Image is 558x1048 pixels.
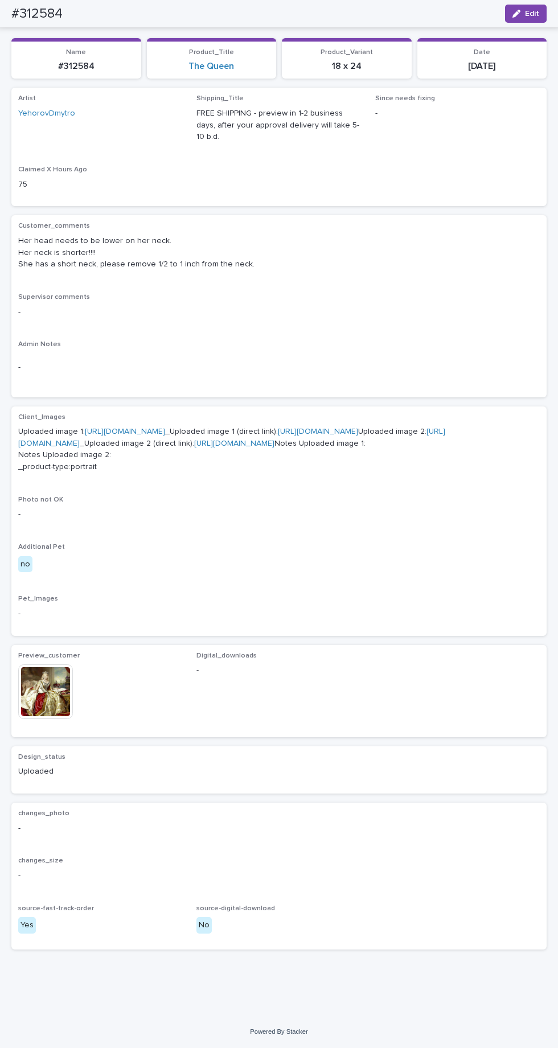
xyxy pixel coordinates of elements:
[18,905,94,912] span: source-fast-track-order
[18,166,87,173] span: Claimed X Hours Ago
[196,905,275,912] span: source-digital-download
[18,766,183,778] p: Uploaded
[18,341,61,348] span: Admin Notes
[11,6,63,22] h2: #312584
[18,754,65,761] span: Design_status
[18,595,58,602] span: Pet_Images
[18,857,63,864] span: changes_size
[18,508,540,520] p: -
[18,556,32,573] div: no
[321,49,373,56] span: Product_Variant
[474,49,490,56] span: Date
[18,823,540,835] p: -
[18,235,540,270] p: Her head needs to be lower on her neck. Her neck is shorter!!!! She has a short neck, please remo...
[18,95,36,102] span: Artist
[189,49,234,56] span: Product_Title
[18,652,80,659] span: Preview_customer
[424,61,540,72] p: [DATE]
[18,223,90,229] span: Customer_comments
[18,810,69,817] span: changes_photo
[18,361,540,373] p: -
[250,1028,307,1035] a: Powered By Stacker
[18,426,540,473] p: Uploaded image 1: _Uploaded image 1 (direct link): Uploaded image 2: _Uploaded image 2 (direct li...
[196,108,361,143] p: FREE SHIPPING - preview in 1-2 business days, after your approval delivery will take 5-10 b.d.
[289,61,405,72] p: 18 x 24
[18,294,90,301] span: Supervisor comments
[18,61,134,72] p: #312584
[194,439,274,447] a: [URL][DOMAIN_NAME]
[18,414,65,421] span: Client_Images
[66,49,86,56] span: Name
[375,95,435,102] span: Since needs fixing
[18,496,63,503] span: Photo not OK
[18,108,75,120] a: YehorovDmytro
[188,61,234,72] a: The Queen
[196,652,257,659] span: Digital_downloads
[18,544,65,550] span: Additional Pet
[196,664,361,676] p: -
[196,95,244,102] span: Shipping_Title
[278,428,358,435] a: [URL][DOMAIN_NAME]
[505,5,547,23] button: Edit
[196,917,212,934] div: No
[18,917,36,934] div: Yes
[18,608,540,620] p: -
[18,428,445,447] a: [URL][DOMAIN_NAME]
[18,870,540,882] p: -
[18,179,183,191] p: 75
[18,306,540,318] p: -
[85,428,165,435] a: [URL][DOMAIN_NAME]
[375,108,540,120] p: -
[525,10,539,18] span: Edit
